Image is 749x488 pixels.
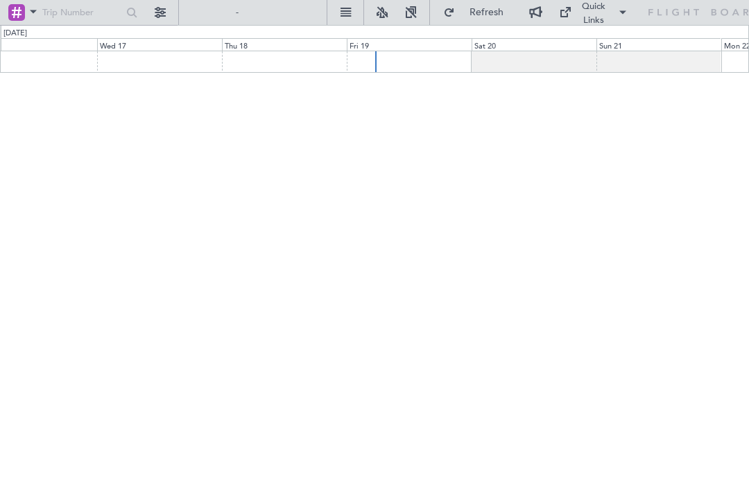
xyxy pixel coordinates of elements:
[347,38,472,51] div: Fri 19
[3,28,27,40] div: [DATE]
[596,38,721,51] div: Sun 21
[458,8,516,17] span: Refresh
[42,2,122,23] input: Trip Number
[437,1,520,24] button: Refresh
[472,38,596,51] div: Sat 20
[222,38,347,51] div: Thu 18
[97,38,222,51] div: Wed 17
